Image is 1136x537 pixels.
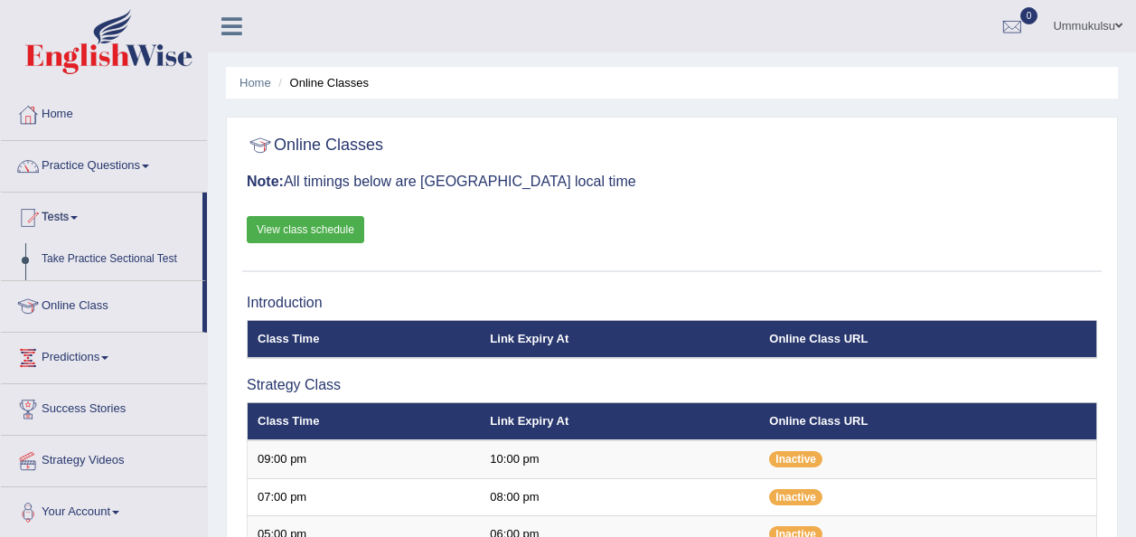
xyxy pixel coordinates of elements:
a: Take Practice Sectional Test [33,243,202,276]
a: View class schedule [247,216,364,243]
a: Strategy Videos [1,436,207,481]
a: Your Account [1,487,207,532]
a: Predictions [1,333,207,378]
th: Class Time [248,320,481,358]
h3: All timings below are [GEOGRAPHIC_DATA] local time [247,174,1097,190]
span: Inactive [769,451,822,467]
a: Home [1,89,207,135]
a: Success Stories [1,384,207,429]
a: Home [239,76,271,89]
td: 08:00 pm [480,478,759,516]
span: 0 [1020,7,1038,24]
td: 10:00 pm [480,440,759,478]
th: Link Expiry At [480,320,759,358]
h2: Online Classes [247,132,383,159]
td: 09:00 pm [248,440,481,478]
a: Tests [1,193,202,238]
li: Online Classes [274,74,369,91]
a: Take Mock Test [33,276,202,308]
th: Link Expiry At [480,402,759,440]
span: Inactive [769,489,822,505]
th: Online Class URL [759,402,1096,440]
th: Class Time [248,402,481,440]
a: Practice Questions [1,141,207,186]
h3: Introduction [247,295,1097,311]
td: 07:00 pm [248,478,481,516]
h3: Strategy Class [247,377,1097,393]
b: Note: [247,174,284,189]
a: Online Class [1,281,202,326]
th: Online Class URL [759,320,1096,358]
